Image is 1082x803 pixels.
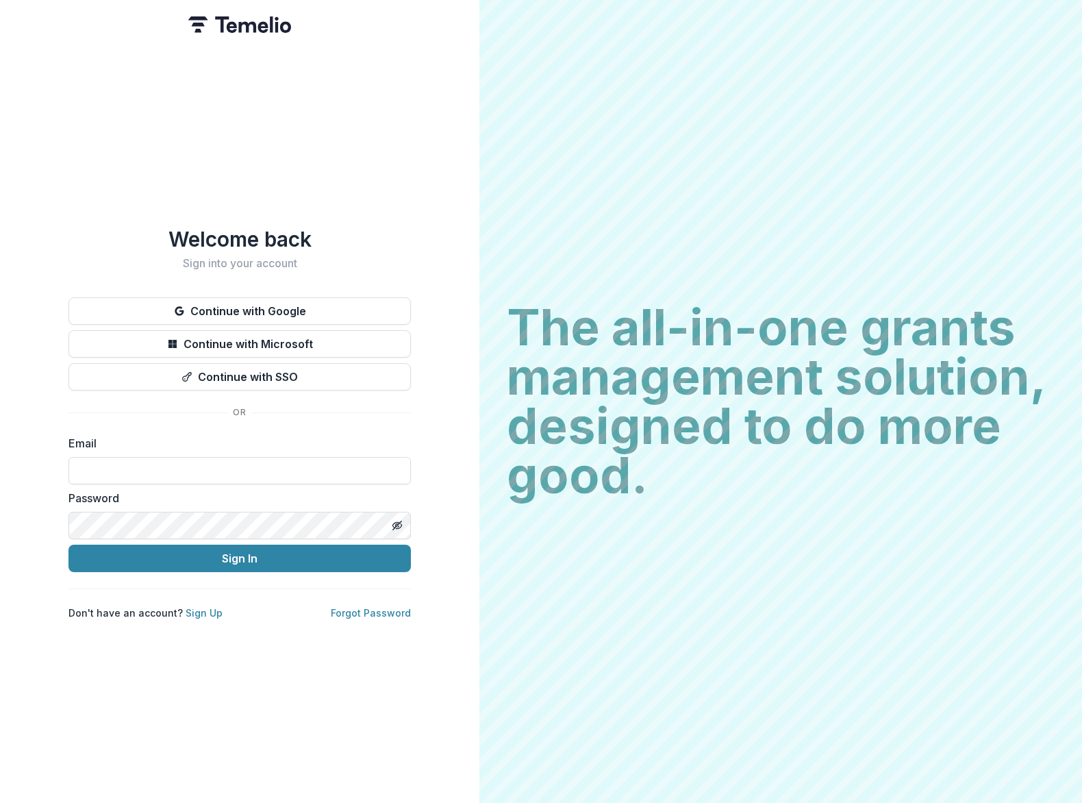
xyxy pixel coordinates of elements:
p: Don't have an account? [68,606,223,620]
label: Email [68,435,403,452]
button: Continue with SSO [68,363,411,391]
h2: Sign into your account [68,257,411,270]
button: Toggle password visibility [386,515,408,536]
button: Continue with Microsoft [68,330,411,358]
img: Temelio [188,16,291,33]
label: Password [68,490,403,506]
button: Sign In [68,545,411,572]
button: Continue with Google [68,297,411,325]
a: Sign Up [186,607,223,619]
h1: Welcome back [68,227,411,251]
a: Forgot Password [331,607,411,619]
